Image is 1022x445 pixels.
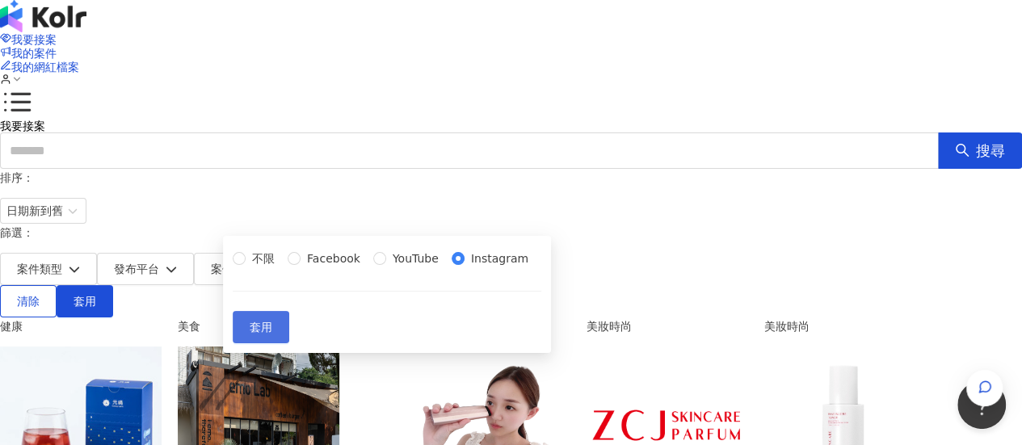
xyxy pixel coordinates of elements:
span: 套用 [74,295,96,308]
span: YouTube [386,250,445,267]
span: 清除 [17,295,40,308]
span: 日期新到舊 [6,199,80,223]
span: 搜尋 [976,142,1005,160]
span: 我要接案 [11,33,57,46]
button: 套用 [233,311,289,343]
span: 案件類型 [17,262,62,275]
button: 案件價格範圍 [194,253,313,285]
button: 發布平台 [97,253,194,285]
span: Facebook [301,250,367,267]
button: 套用 [57,285,113,317]
button: 搜尋 [938,132,1022,169]
span: 案件價格範圍 [211,262,279,275]
span: 不限 [246,250,281,267]
iframe: Help Scout Beacon - Open [957,380,1006,429]
span: search [955,143,969,157]
span: 我的案件 [11,47,57,60]
span: 我的網紅檔案 [11,61,79,73]
div: 美食 [178,317,392,335]
div: 美妝時尚 [586,317,747,335]
span: 發布平台 [114,262,159,275]
span: Instagram [465,250,535,267]
span: 套用 [250,321,272,334]
div: 美妝時尚 [763,317,925,335]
